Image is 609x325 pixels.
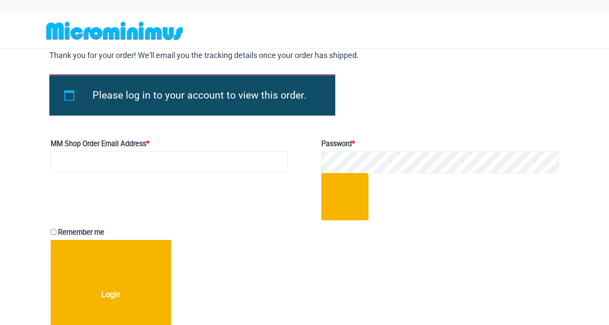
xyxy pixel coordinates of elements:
[321,137,559,151] label: Password
[51,229,56,235] input: Remember me
[321,173,369,221] button: Show password
[51,137,288,151] label: MM Shop Order Email Address
[49,74,335,116] div: Please log in to your account to view this order.
[43,21,186,41] img: MM SHOP LOGO FLAT
[49,49,560,62] p: Thank you for your order! We'll email you the tracking details once your order has shipped.
[58,228,104,236] span: Remember me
